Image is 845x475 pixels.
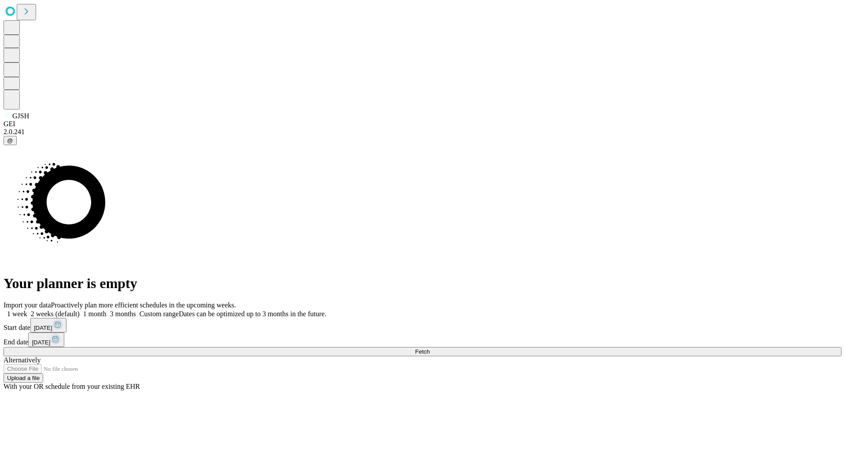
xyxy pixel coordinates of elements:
span: Custom range [140,310,179,318]
button: Upload a file [4,373,43,383]
span: Proactively plan more efficient schedules in the upcoming weeks. [51,301,236,309]
div: End date [4,332,841,347]
span: 1 week [7,310,27,318]
span: [DATE] [34,325,52,331]
span: 2 weeks (default) [31,310,80,318]
button: @ [4,136,17,145]
span: Dates can be optimized up to 3 months in the future. [179,310,326,318]
span: Alternatively [4,356,40,364]
span: @ [7,137,13,144]
button: Fetch [4,347,841,356]
button: [DATE] [30,318,66,332]
div: Start date [4,318,841,332]
span: With your OR schedule from your existing EHR [4,383,140,390]
span: [DATE] [32,339,50,346]
button: [DATE] [28,332,64,347]
span: 3 months [110,310,136,318]
h1: Your planner is empty [4,275,841,292]
div: GEI [4,120,841,128]
span: GJSH [12,112,29,120]
span: Fetch [415,348,430,355]
div: 2.0.241 [4,128,841,136]
span: 1 month [83,310,107,318]
span: Import your data [4,301,51,309]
